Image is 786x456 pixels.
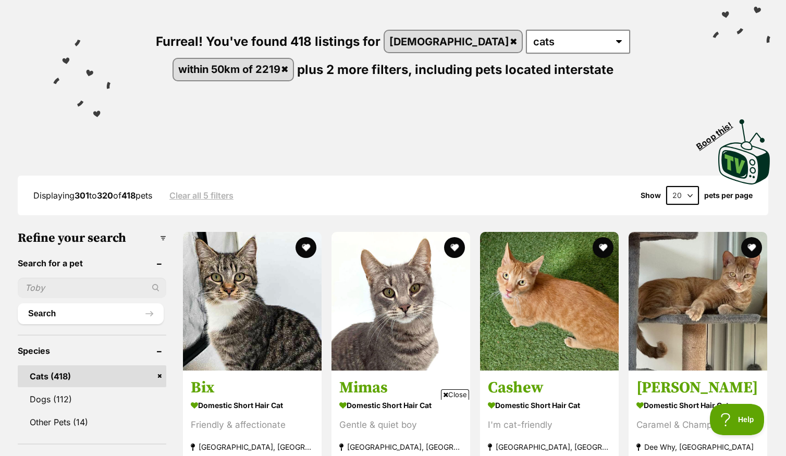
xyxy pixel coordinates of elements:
[444,237,465,258] button: favourite
[718,119,770,184] img: PetRescue TV logo
[191,378,314,398] h3: Bix
[174,59,293,80] a: within 50km of 2219
[18,411,166,433] a: Other Pets (14)
[339,398,462,413] strong: Domestic Short Hair Cat
[18,258,166,268] header: Search for a pet
[718,110,770,186] a: Boop this!
[191,418,314,432] div: Friendly & affectionate
[18,303,164,324] button: Search
[18,231,166,245] h3: Refine your search
[641,191,661,200] span: Show
[339,378,462,398] h3: Mimas
[695,114,743,151] span: Boop this!
[297,61,412,77] span: plus 2 more filters,
[156,34,380,49] span: Furreal! You've found 418 listings for
[385,31,522,52] a: [DEMOGRAPHIC_DATA]
[636,398,759,413] strong: Domestic Short Hair Cat
[704,191,753,200] label: pets per page
[18,346,166,355] header: Species
[75,190,89,201] strong: 301
[710,404,765,435] iframe: Help Scout Beacon - Open
[191,440,314,454] strong: [GEOGRAPHIC_DATA], [GEOGRAPHIC_DATA]
[636,440,759,454] strong: Dee Why, [GEOGRAPHIC_DATA]
[593,237,613,258] button: favourite
[480,232,619,371] img: Cashew - Domestic Short Hair Cat
[169,191,234,200] a: Clear all 5 filters
[415,61,613,77] span: including pets located interstate
[636,418,759,432] div: Caramel & Champagne
[629,232,767,371] img: Roger - Domestic Short Hair Cat
[636,378,759,398] h3: [PERSON_NAME]
[203,404,583,451] iframe: Advertisement
[488,398,611,413] strong: Domestic Short Hair Cat
[741,237,762,258] button: favourite
[296,237,316,258] button: favourite
[97,190,113,201] strong: 320
[331,232,470,371] img: Mimas - Domestic Short Hair Cat
[33,190,152,201] span: Displaying to of pets
[18,365,166,387] a: Cats (418)
[441,389,469,400] span: Close
[18,388,166,410] a: Dogs (112)
[183,232,322,371] img: Bix - Domestic Short Hair Cat
[121,190,136,201] strong: 418
[191,398,314,413] strong: Domestic Short Hair Cat
[18,278,166,298] input: Toby
[488,378,611,398] h3: Cashew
